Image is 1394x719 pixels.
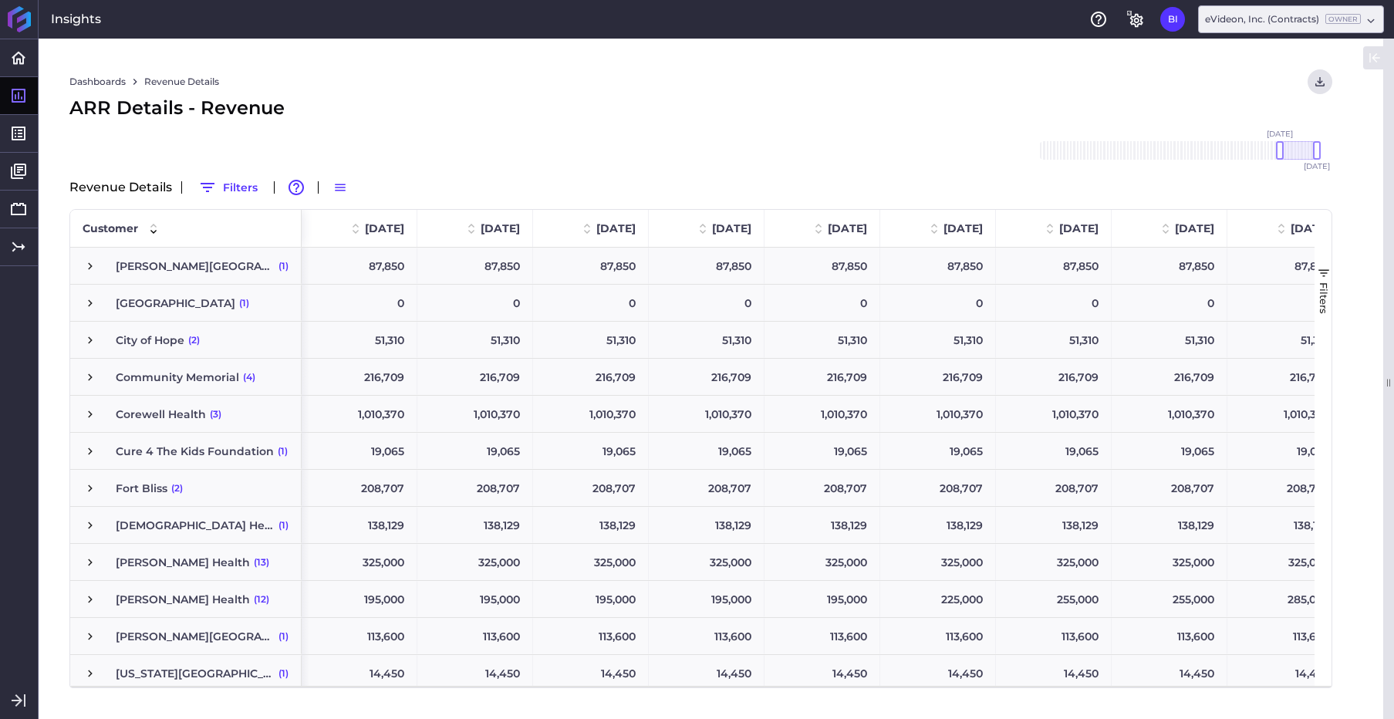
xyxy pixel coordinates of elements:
[649,433,765,469] div: 19,065
[69,94,1332,122] div: ARR Details - Revenue
[417,655,533,691] div: 14,450
[649,285,765,321] div: 0
[70,433,302,470] div: Press SPACE to select this row.
[880,655,996,691] div: 14,450
[828,221,867,235] span: [DATE]
[1308,69,1332,94] button: User Menu
[1198,5,1384,33] div: Dropdown select
[70,470,302,507] div: Press SPACE to select this row.
[1175,221,1214,235] span: [DATE]
[996,285,1112,321] div: 0
[765,322,880,358] div: 51,310
[1291,221,1330,235] span: [DATE]
[116,434,274,469] span: Cure 4 The Kids Foundation
[649,581,765,617] div: 195,000
[1227,433,1343,469] div: 19,065
[70,322,302,359] div: Press SPACE to select this row.
[533,655,649,691] div: 14,450
[116,471,167,506] span: Fort Bliss
[417,433,533,469] div: 19,065
[1086,7,1111,32] button: Help
[649,618,765,654] div: 113,600
[1112,396,1227,432] div: 1,010,370
[880,507,996,543] div: 138,129
[302,618,417,654] div: 113,600
[1112,544,1227,580] div: 325,000
[70,396,302,433] div: Press SPACE to select this row.
[1112,285,1227,321] div: 0
[765,433,880,469] div: 19,065
[1227,396,1343,432] div: 1,010,370
[1112,248,1227,284] div: 87,850
[69,175,1332,200] div: Revenue Details
[116,545,250,580] span: [PERSON_NAME] Health
[365,221,404,235] span: [DATE]
[533,248,649,284] div: 87,850
[278,508,289,543] span: (1)
[70,655,302,692] div: Press SPACE to select this row.
[880,433,996,469] div: 19,065
[1227,248,1343,284] div: 87,850
[649,507,765,543] div: 138,129
[765,618,880,654] div: 113,600
[1112,359,1227,395] div: 216,709
[116,656,275,691] span: [US_STATE][GEOGRAPHIC_DATA]
[649,655,765,691] div: 14,450
[880,359,996,395] div: 216,709
[278,656,289,691] span: (1)
[649,359,765,395] div: 216,709
[302,285,417,321] div: 0
[765,507,880,543] div: 138,129
[302,396,417,432] div: 1,010,370
[765,655,880,691] div: 14,450
[1227,618,1343,654] div: 113,600
[649,470,765,506] div: 208,707
[996,544,1112,580] div: 325,000
[417,470,533,506] div: 208,707
[1112,581,1227,617] div: 255,000
[1227,507,1343,543] div: 138,129
[1160,7,1185,32] button: User Menu
[996,655,1112,691] div: 14,450
[1112,655,1227,691] div: 14,450
[1325,14,1361,24] ins: Owner
[70,544,302,581] div: Press SPACE to select this row.
[70,359,302,396] div: Press SPACE to select this row.
[712,221,751,235] span: [DATE]
[1318,282,1330,314] span: Filters
[533,470,649,506] div: 208,707
[188,322,200,358] span: (2)
[1227,581,1343,617] div: 285,000
[533,322,649,358] div: 51,310
[996,359,1112,395] div: 216,709
[191,175,265,200] button: Filters
[765,248,880,284] div: 87,850
[171,471,183,506] span: (2)
[302,507,417,543] div: 138,129
[880,470,996,506] div: 208,707
[70,285,302,322] div: Press SPACE to select this row.
[1227,322,1343,358] div: 51,310
[69,75,126,89] a: Dashboards
[649,544,765,580] div: 325,000
[302,248,417,284] div: 87,850
[278,434,288,469] span: (1)
[302,322,417,358] div: 51,310
[70,507,302,544] div: Press SPACE to select this row.
[1112,470,1227,506] div: 208,707
[302,470,417,506] div: 208,707
[116,508,275,543] span: [DEMOGRAPHIC_DATA] Health
[481,221,520,235] span: [DATE]
[1304,163,1330,170] span: [DATE]
[116,582,250,617] span: [PERSON_NAME] Health
[996,433,1112,469] div: 19,065
[533,618,649,654] div: 113,600
[417,322,533,358] div: 51,310
[996,618,1112,654] div: 113,600
[116,285,235,321] span: [GEOGRAPHIC_DATA]
[1227,655,1343,691] div: 14,450
[278,248,289,284] span: (1)
[116,248,275,284] span: [PERSON_NAME][GEOGRAPHIC_DATA]
[996,507,1112,543] div: 138,129
[943,221,983,235] span: [DATE]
